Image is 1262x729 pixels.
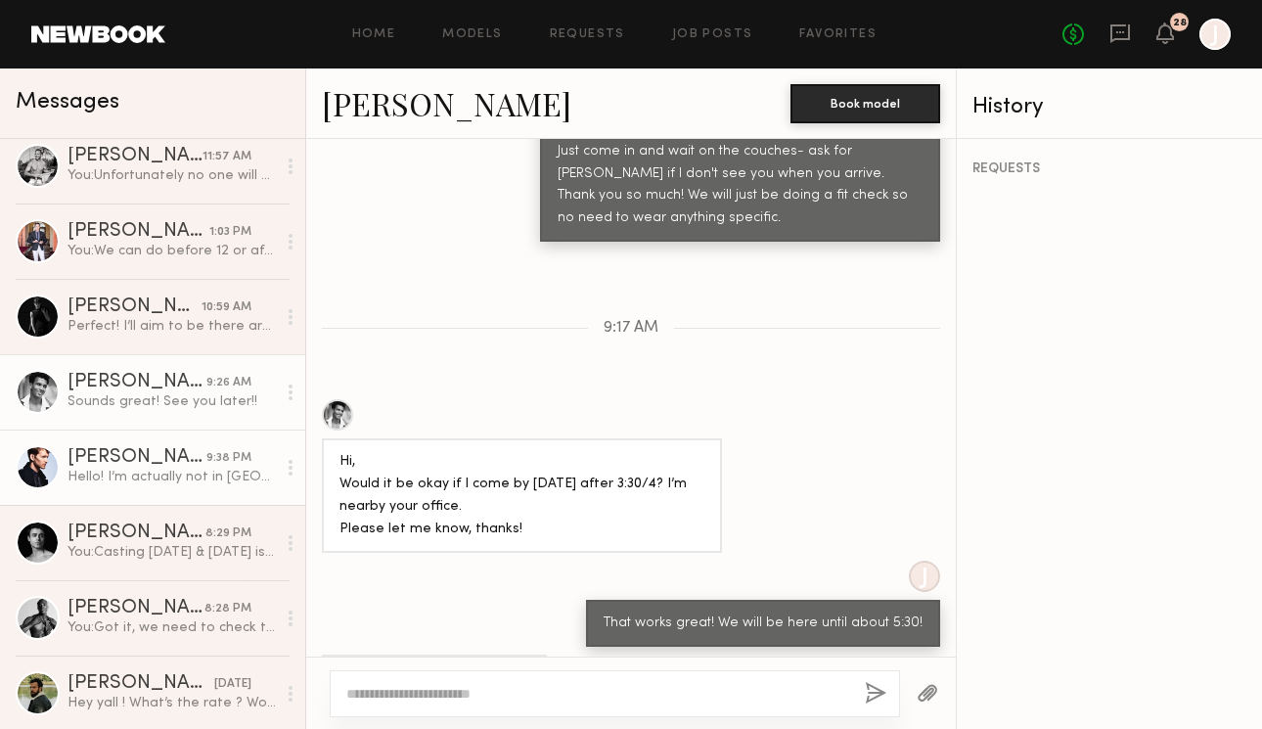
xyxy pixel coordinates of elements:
[214,675,251,694] div: [DATE]
[16,91,119,114] span: Messages
[972,162,1246,176] div: REQUESTS
[604,320,658,337] span: 9:17 AM
[68,618,276,637] div: You: Got it, we need to check the fit of the glasses before shooting so maybe we can have you com...
[202,298,251,317] div: 10:59 AM
[799,28,877,41] a: Favorites
[68,222,209,242] div: [PERSON_NAME]
[204,600,251,618] div: 8:28 PM
[68,543,276,562] div: You: Casting [DATE] & [DATE] is anytime from 11-3:30PM at our office [STREET_ADDRESS] Floor!
[68,674,214,694] div: [PERSON_NAME]
[68,297,202,317] div: [PERSON_NAME]
[672,28,753,41] a: Job Posts
[206,374,251,392] div: 9:26 AM
[68,468,276,486] div: Hello! I’m actually not in [GEOGRAPHIC_DATA] rn. I’m currently going back to school in [GEOGRAPHI...
[442,28,502,41] a: Models
[790,94,940,111] a: Book model
[206,449,251,468] div: 9:38 PM
[209,223,251,242] div: 1:03 PM
[68,392,276,411] div: Sounds great! See you later!!
[972,96,1246,118] div: History
[68,694,276,712] div: Hey yall ! What’s the rate ? Would consider being in the city as I moved upstate
[558,118,923,231] div: Yes! That's perfect! Our office is at [STREET_ADDRESS]. Just come in and wait on the couches- ask...
[68,166,276,185] div: You: Unfortunately no one will be in office that day!
[203,148,251,166] div: 11:57 AM
[68,317,276,336] div: Perfect! I’ll aim to be there around 12:30
[205,524,251,543] div: 8:29 PM
[68,242,276,260] div: You: We can do before 12 or after 1!
[68,524,205,543] div: [PERSON_NAME]
[550,28,625,41] a: Requests
[1173,18,1187,28] div: 28
[1199,19,1231,50] a: J
[68,599,204,618] div: [PERSON_NAME]
[68,373,206,392] div: [PERSON_NAME]
[68,147,203,166] div: [PERSON_NAME]
[68,448,206,468] div: [PERSON_NAME]
[322,82,571,124] a: [PERSON_NAME]
[352,28,396,41] a: Home
[604,613,923,635] div: That works great! We will be here until about 5:30!
[790,84,940,123] button: Book model
[339,451,704,541] div: Hi, Would it be okay if I come by [DATE] after 3:30/4? I’m nearby your office. Please let me know...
